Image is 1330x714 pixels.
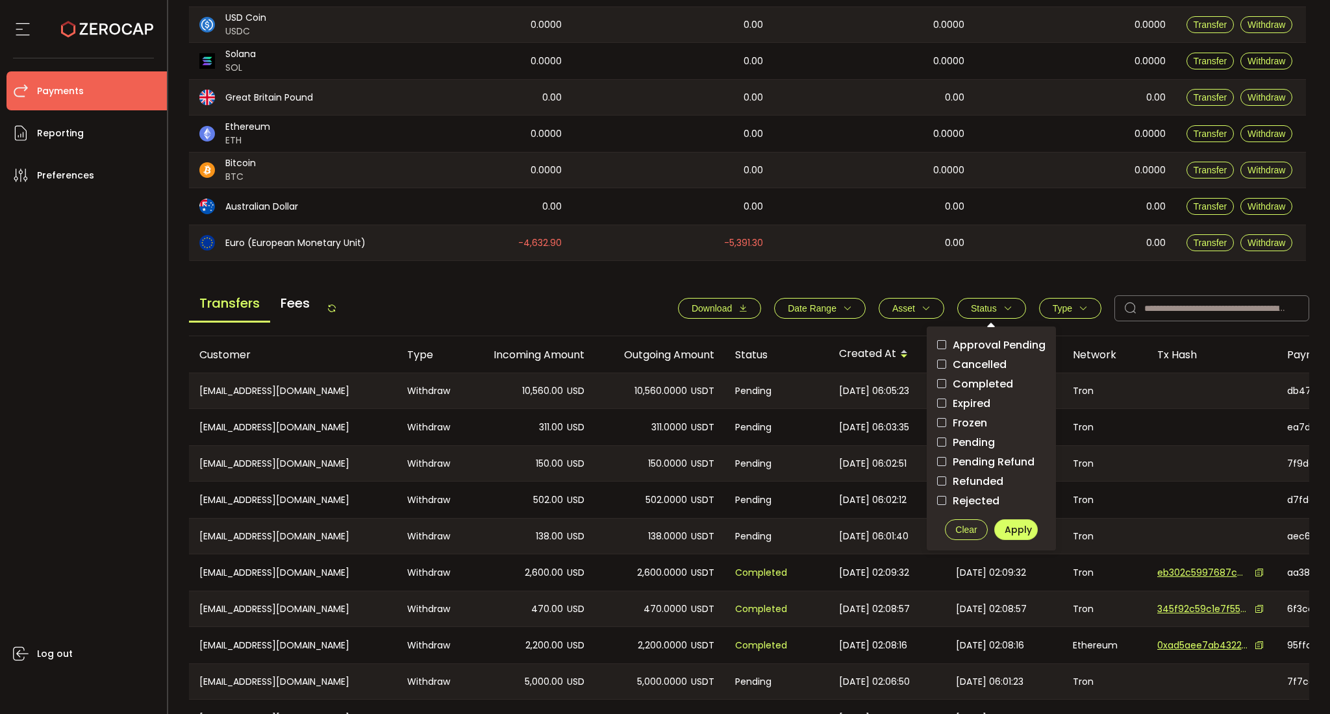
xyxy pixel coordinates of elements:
[567,384,584,399] span: USD
[638,638,687,653] span: 2,200.0000
[1186,53,1235,69] button: Transfer
[829,343,946,365] div: Created At
[735,638,787,653] span: Completed
[1053,303,1072,314] span: Type
[199,235,215,251] img: eur_portfolio.svg
[945,519,988,540] button: Clear
[518,236,562,251] span: -4,632.90
[994,519,1038,540] button: Apply
[735,456,772,471] span: Pending
[1240,125,1292,142] button: Withdraw
[946,358,1007,371] span: Cancelled
[1248,129,1285,139] span: Withdraw
[397,591,465,626] div: Withdraw
[1062,664,1147,699] div: Tron
[735,529,772,544] span: Pending
[1147,347,1277,362] div: Tx Hash
[678,298,761,319] button: Download
[1186,125,1235,142] button: Transfer
[542,90,562,105] span: 0.00
[1062,446,1147,481] div: Tron
[691,602,714,617] span: USDT
[1186,16,1235,33] button: Transfer
[37,645,73,663] span: Log out
[955,524,977,535] span: Clear
[839,420,909,435] span: [DATE] 06:03:35
[933,163,964,178] span: 0.0000
[933,18,964,32] span: 0.0000
[531,602,563,617] span: 470.00
[945,199,964,214] span: 0.00
[225,47,256,61] span: Solana
[397,347,465,362] div: Type
[879,298,944,319] button: Asset
[956,602,1027,617] span: [DATE] 02:08:57
[397,554,465,591] div: Withdraw
[1135,163,1166,178] span: 0.0000
[1248,19,1285,30] span: Withdraw
[525,565,563,580] span: 2,600.00
[1005,523,1032,536] span: Apply
[933,127,964,142] span: 0.0000
[839,565,909,580] span: [DATE] 02:09:32
[225,200,298,214] span: Australian Dollar
[1240,53,1292,69] button: Withdraw
[946,436,995,449] span: Pending
[744,163,763,178] span: 0.00
[839,384,909,399] span: [DATE] 06:05:23
[225,134,270,147] span: ETH
[956,674,1023,689] span: [DATE] 06:01:23
[1135,127,1166,142] span: 0.0000
[225,91,313,105] span: Great Britain Pound
[567,638,584,653] span: USD
[1062,519,1147,554] div: Tron
[531,127,562,142] span: 0.0000
[225,170,256,184] span: BTC
[1146,199,1166,214] span: 0.00
[1186,89,1235,106] button: Transfer
[533,493,563,508] span: 502.00
[691,674,714,689] span: USDT
[691,493,714,508] span: USDT
[651,420,687,435] span: 311.0000
[945,236,964,251] span: 0.00
[1062,627,1147,663] div: Ethereum
[397,373,465,408] div: Withdraw
[225,236,366,250] span: Euro (European Monetary Unit)
[956,638,1024,653] span: [DATE] 02:08:16
[199,126,215,142] img: eth_portfolio.svg
[946,456,1035,468] span: Pending Refund
[1265,652,1330,714] iframe: Chat Widget
[567,565,584,580] span: USD
[774,298,866,319] button: Date Range
[189,347,397,362] div: Customer
[839,638,907,653] span: [DATE] 02:08:16
[1240,162,1292,178] button: Withdraw
[199,90,215,105] img: gbp_portfolio.svg
[225,25,266,38] span: USDC
[1062,373,1147,408] div: Tron
[1248,92,1285,103] span: Withdraw
[1157,566,1248,580] span: eb302c5997687ce80ca61887c0616dc40ebbf367b768e0884d93e146b79816de
[1135,54,1166,69] span: 0.0000
[539,420,563,435] span: 311.00
[522,384,563,399] span: 10,560.00
[189,286,270,323] span: Transfers
[567,529,584,544] span: USD
[634,384,687,399] span: 10,560.0000
[735,384,772,399] span: Pending
[1248,238,1285,248] span: Withdraw
[735,674,772,689] span: Pending
[1194,129,1227,139] span: Transfer
[724,236,763,251] span: -5,391.30
[525,638,563,653] span: 2,200.00
[1194,201,1227,212] span: Transfer
[189,482,397,518] div: [EMAIL_ADDRESS][DOMAIN_NAME]
[1062,554,1147,591] div: Tron
[735,602,787,617] span: Completed
[691,638,714,653] span: USDT
[744,127,763,142] span: 0.00
[1240,16,1292,33] button: Withdraw
[839,456,907,471] span: [DATE] 06:02:51
[225,156,256,170] span: Bitcoin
